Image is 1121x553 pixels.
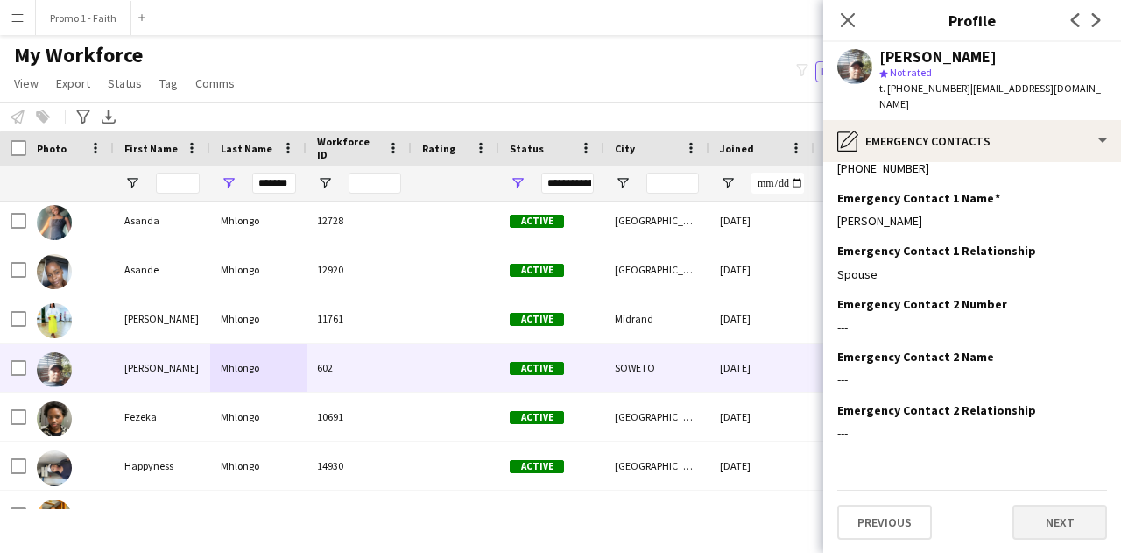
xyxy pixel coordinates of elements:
[709,393,814,441] div: [DATE]
[159,75,178,91] span: Tag
[709,344,814,392] div: [DATE]
[837,190,1000,206] h3: Emergency Contact 1 Name
[37,303,72,338] img: Chantale Mhlongo
[108,75,142,91] span: Status
[709,294,814,343] div: [DATE]
[36,1,131,35] button: Promo 1 - Faith
[14,42,143,68] span: My Workforce
[510,313,564,326] span: Active
[307,294,412,343] div: 11761
[720,175,736,191] button: Open Filter Menu
[156,173,200,194] input: First Name Filter Input
[646,173,699,194] input: City Filter Input
[14,75,39,91] span: View
[101,72,149,95] a: Status
[604,344,709,392] div: SOWETO
[510,411,564,424] span: Active
[604,196,709,245] div: [GEOGRAPHIC_DATA]
[604,294,709,343] div: Midrand
[317,135,380,161] span: Workforce ID
[615,175,631,191] button: Open Filter Menu
[510,175,525,191] button: Open Filter Menu
[837,213,1107,229] div: [PERSON_NAME]
[837,425,1107,441] div: ---
[124,175,140,191] button: Open Filter Menu
[604,245,709,294] div: [GEOGRAPHIC_DATA]
[188,72,242,95] a: Comms
[37,450,72,486] img: Happyness Mhlongo
[307,393,412,441] div: 10691
[751,173,804,194] input: Joined Filter Input
[604,442,709,490] div: [GEOGRAPHIC_DATA]
[879,82,970,95] span: t. [PHONE_NUMBER]
[837,402,1036,418] h3: Emergency Contact 2 Relationship
[879,82,1101,110] span: | [EMAIL_ADDRESS][DOMAIN_NAME]
[56,75,90,91] span: Export
[37,352,72,387] img: Elijah Mhlongo
[837,349,994,365] h3: Emergency Contact 2 Name
[814,344,920,392] div: 48 days
[307,196,412,245] div: 12728
[114,344,210,392] div: [PERSON_NAME]
[510,460,564,473] span: Active
[7,72,46,95] a: View
[210,196,307,245] div: Mhlongo
[114,245,210,294] div: Asande
[837,266,1107,282] div: Spouse
[709,245,814,294] div: [DATE]
[709,442,814,490] div: [DATE]
[879,49,997,65] div: [PERSON_NAME]
[510,142,544,155] span: Status
[307,442,412,490] div: 14930
[837,160,929,176] a: [PHONE_NUMBER]
[720,142,754,155] span: Joined
[1012,505,1107,540] button: Next
[815,61,903,82] button: Everyone6,963
[98,106,119,127] app-action-btn: Export XLSX
[510,264,564,277] span: Active
[823,9,1121,32] h3: Profile
[837,296,1007,312] h3: Emergency Contact 2 Number
[114,442,210,490] div: Happyness
[422,142,455,155] span: Rating
[114,196,210,245] div: Asanda
[510,362,564,375] span: Active
[837,505,932,540] button: Previous
[210,245,307,294] div: Mhlongo
[307,245,412,294] div: 12920
[37,254,72,289] img: Asande Mhlongo
[307,491,412,539] div: 10047
[210,294,307,343] div: Mhlongo
[210,491,307,539] div: Mhlongo
[709,491,814,539] div: [DATE]
[124,142,178,155] span: First Name
[823,120,1121,162] div: Emergency contacts
[210,442,307,490] div: Mhlongo
[73,106,94,127] app-action-btn: Advanced filters
[221,175,236,191] button: Open Filter Menu
[252,173,296,194] input: Last Name Filter Input
[37,142,67,155] span: Photo
[349,173,401,194] input: Workforce ID Filter Input
[210,393,307,441] div: Mhlongo
[49,72,97,95] a: Export
[114,491,210,539] div: [PERSON_NAME]
[890,66,932,79] span: Not rated
[604,491,709,539] div: [GEOGRAPHIC_DATA]
[317,175,333,191] button: Open Filter Menu
[307,344,412,392] div: 602
[37,205,72,240] img: Asanda Mhlongo
[114,393,210,441] div: Fezeka
[510,215,564,228] span: Active
[604,393,709,441] div: [GEOGRAPHIC_DATA]
[221,142,272,155] span: Last Name
[195,75,235,91] span: Comms
[152,72,185,95] a: Tag
[37,500,72,535] img: Johan sbusiso Mhlongo
[837,319,1107,335] div: ---
[615,142,635,155] span: City
[210,344,307,392] div: Mhlongo
[114,294,210,343] div: [PERSON_NAME]
[37,401,72,436] img: Fezeka Mhlongo
[709,196,814,245] div: [DATE]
